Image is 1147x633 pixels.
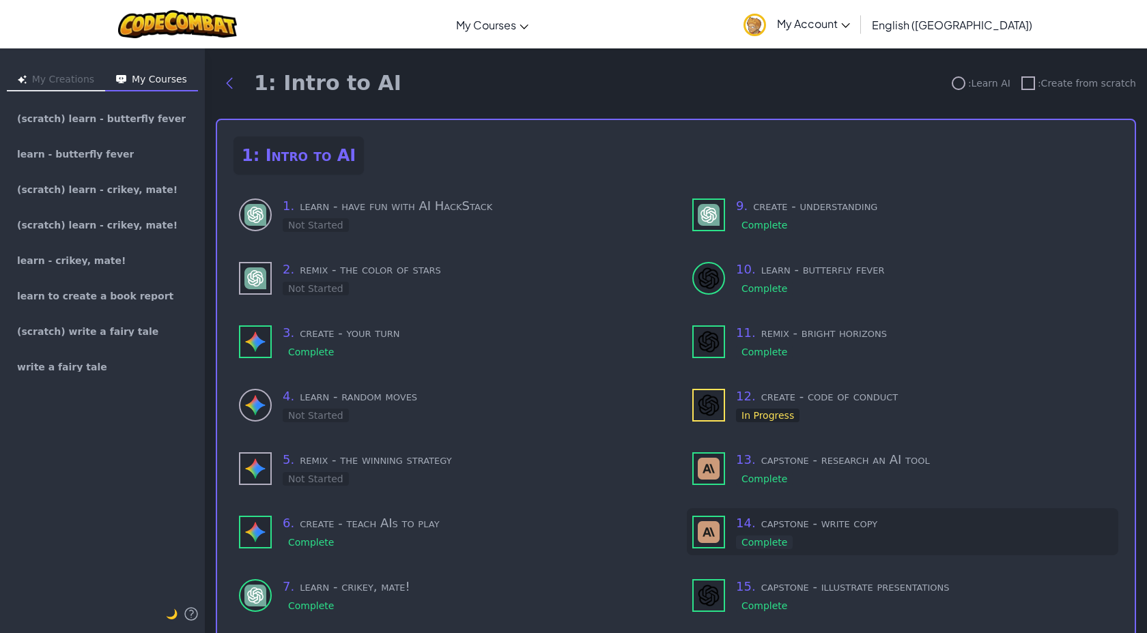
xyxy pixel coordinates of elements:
[687,191,1118,238] div: use - GPT-4 (Complete)
[283,387,660,406] h3: learn - random moves
[105,70,198,91] button: My Courses
[283,599,339,613] div: Complete
[698,458,720,480] img: Claude
[736,577,1113,596] h3: capstone - illustrate presentations
[244,204,266,226] img: GPT-4
[736,535,793,549] div: Complete
[698,204,720,226] img: GPT-4
[872,18,1032,32] span: English ([GEOGRAPHIC_DATA])
[736,198,748,213] span: 9 .
[17,291,173,301] span: learn to create a book report
[968,76,1010,90] span: : Learn AI
[736,323,1113,342] h3: remix - bright horizons
[7,70,105,91] button: My Creations
[283,409,349,422] div: Not Started
[736,409,799,422] div: In Progress
[283,452,294,467] span: 5 .
[244,458,266,480] img: Gemini
[698,331,720,353] img: DALL-E 3
[736,450,1113,469] h3: capstone - research an AI tool
[687,254,1118,301] div: learn to use - DALL-E 3 (Complete)
[736,325,756,340] span: 11 .
[865,6,1039,43] a: English ([GEOGRAPHIC_DATA])
[283,323,660,342] h3: create - your turn
[17,114,186,123] span: (scratch) learn - butterfly fever
[687,508,1118,555] div: use - Claude (Complete)
[283,514,660,533] h3: create - teach AIs to play
[5,351,199,383] a: write a fairy tale
[687,318,1118,365] div: use - DALL-E 3 (Complete)
[283,579,294,593] span: 7 .
[244,585,266,606] img: GPT-4
[5,244,199,277] a: learn - crikey, mate!
[449,6,535,43] a: My Courses
[736,196,1113,216] h3: create - understanding
[18,75,27,84] img: Icon
[283,262,294,276] span: 2 .
[233,381,665,428] div: learn to use - Gemini (Not Started)
[736,452,756,467] span: 13 .
[283,325,294,340] span: 3 .
[1038,76,1136,90] span: : Create from scratch
[233,136,364,175] h2: 1: Intro to AI
[456,18,516,32] span: My Courses
[736,599,793,613] div: Complete
[5,280,199,312] a: learn to create a book report
[283,472,349,486] div: Not Started
[17,185,178,194] span: (scratch) learn - crikey, mate!
[736,579,756,593] span: 15 .
[233,318,665,365] div: use - Gemini (Complete)
[283,345,339,359] div: Complete
[777,16,850,31] span: My Account
[283,196,660,216] h3: learn - have fun with AI HackStack
[283,535,339,549] div: Complete
[5,102,199,135] a: (scratch) learn - butterfly fever
[283,389,294,403] span: 4 .
[283,282,349,295] div: Not Started
[283,516,294,530] span: 6 .
[17,149,134,159] span: learn - butterfly fever
[736,262,756,276] span: 10 .
[5,138,199,171] a: learn - butterfly fever
[233,254,665,301] div: use - GPT-4 (Not Started)
[736,282,793,295] div: Complete
[736,472,793,486] div: Complete
[254,71,401,95] h1: 1: Intro to AI
[233,572,665,619] div: learn to use - GPT-4 (Complete)
[17,362,107,372] span: write a fairy tale
[244,521,266,543] img: Gemini
[244,267,266,289] img: GPT-4
[17,256,126,265] span: learn - crikey, mate!
[736,218,793,232] div: Complete
[283,450,660,469] h3: remix - the winning strategy
[687,445,1118,492] div: use - Claude (Complete)
[736,389,756,403] span: 12 .
[283,577,660,596] h3: learn - crikey, mate!
[736,516,756,530] span: 14 .
[233,508,665,555] div: use - Gemini (Complete)
[216,70,243,97] button: Back to modules
[5,209,199,241] a: (scratch) learn - crikey, mate!
[5,173,199,206] a: (scratch) learn - crikey, mate!
[17,220,178,230] span: (scratch) learn - crikey, mate!
[698,585,720,606] img: DALL-E 3
[687,381,1118,428] div: use - DALL-E 3 (In Progress)
[698,394,720,416] img: DALL-E 3
[736,345,793,359] div: Complete
[244,394,266,416] img: Gemini
[17,327,158,336] span: (scratch) write a fairy tale
[283,260,660,279] h3: remix - the color of stars
[283,198,294,213] span: 1 .
[166,608,178,619] span: 🌙
[118,10,238,38] img: CodeCombat logo
[736,387,1113,406] h3: create - code of conduct
[116,75,126,84] img: Icon
[687,572,1118,619] div: use - DALL-E 3 (Complete)
[737,3,857,46] a: My Account
[5,315,199,348] a: (scratch) write a fairy tale
[244,331,266,353] img: Gemini
[736,260,1113,279] h3: learn - butterfly fever
[744,14,766,36] img: avatar
[736,514,1113,533] h3: capstone - write copy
